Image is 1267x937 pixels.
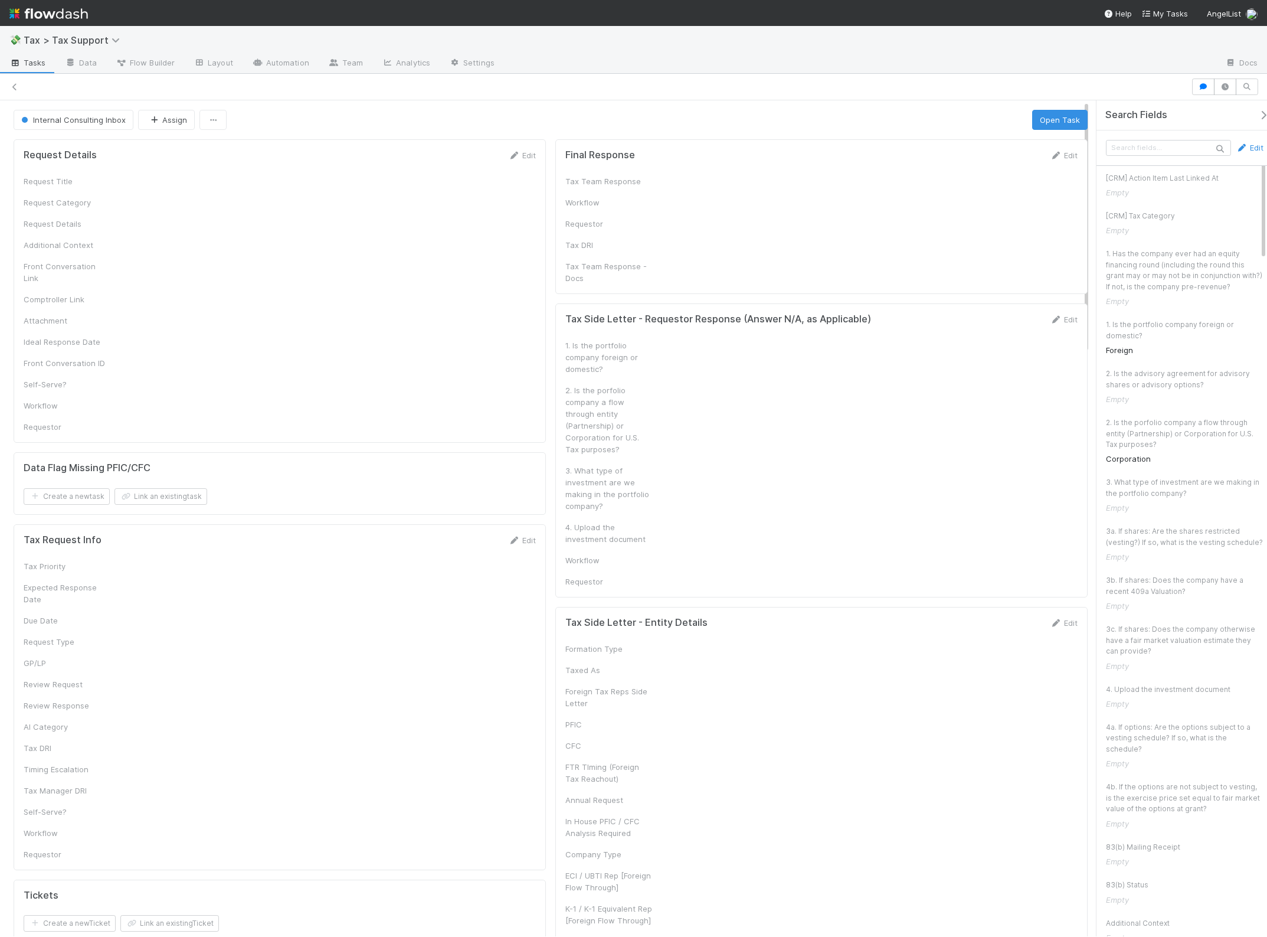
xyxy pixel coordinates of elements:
[24,534,102,546] h5: Tax Request Info
[24,827,112,839] div: Workflow
[1106,394,1129,404] span: Empty
[1106,211,1263,221] div: [CRM] Tax Category
[24,357,112,369] div: Front Conversation ID
[565,384,654,455] div: 2. Is the porfolio company a flow through entity (Partnership) or Corporation for U.S. Tax purposes?
[24,239,112,251] div: Additional Context
[24,678,112,690] div: Review Request
[1050,618,1078,628] a: Edit
[1246,8,1258,20] img: avatar_cc3a00d7-dd5c-4a2f-8d58-dd6545b20c0d.png
[114,488,207,505] button: Link an existingtask
[565,521,654,545] div: 4. Upload the investment document
[1106,368,1263,390] div: 2. Is the advisory agreement for advisory shares or advisory options?
[565,719,654,730] div: PFIC
[565,903,654,926] div: K-1 / K-1 Equivalent Rep [Foreign Flow Through]
[565,339,654,375] div: 1. Is the portfolio company foreign or domestic?
[184,54,243,73] a: Layout
[1106,526,1263,548] div: 3a. If shares: Are the shares restricted (vesting?) If so, what is the vesting schedule?
[1106,684,1263,695] div: 4. Upload the investment document
[24,378,112,390] div: Self-Serve?
[24,785,112,796] div: Tax Manager DRI
[565,197,654,208] div: Workflow
[24,806,112,818] div: Self-Serve?
[565,664,654,676] div: Taxed As
[24,488,110,505] button: Create a newtask
[565,218,654,230] div: Requestor
[565,870,654,893] div: ECI / UBTI Rep [Foreign Flow Through]
[24,848,112,860] div: Requestor
[319,54,372,73] a: Team
[1050,315,1078,324] a: Edit
[1106,552,1129,561] span: Empty
[106,54,184,73] a: Flow Builder
[55,54,106,73] a: Data
[9,4,88,24] img: logo-inverted-e16ddd16eac7371096b0.svg
[1106,503,1129,512] span: Empty
[1106,880,1263,890] div: 83(b) Status
[508,151,536,160] a: Edit
[24,218,112,230] div: Request Details
[1106,249,1263,292] div: 1. Has the company ever had an equity financing round (including the round this grant may or may ...
[9,57,46,68] span: Tasks
[24,890,58,902] h5: Tickets
[565,848,654,860] div: Company Type
[565,576,654,587] div: Requestor
[565,643,654,655] div: Formation Type
[440,54,504,73] a: Settings
[1106,895,1129,905] span: Empty
[243,54,319,73] a: Automation
[24,700,112,711] div: Review Response
[19,115,126,125] span: Internal Consulting Inbox
[1106,782,1263,814] div: 4b. If the options are not subject to vesting, is the exercise price set equal to fair market val...
[1106,226,1129,235] span: Empty
[24,336,112,348] div: Ideal Response Date
[1106,575,1263,597] div: 3b. If shares: Does the company have a recent 409a Valuation?
[565,740,654,752] div: CFC
[565,149,635,161] h5: Final Response
[565,554,654,566] div: Workflow
[565,260,654,284] div: Tax Team Response - Docs
[565,761,654,785] div: FTR TIming (Foreign Tax Reachout)
[1141,8,1188,19] a: My Tasks
[1106,477,1263,499] div: 3. What type of investment are we making in the portfolio company?
[1104,8,1132,19] div: Help
[565,685,654,709] div: Foreign Tax Reps Side Letter
[565,465,654,512] div: 3. What type of investment are we making in the portfolio company?
[24,582,112,605] div: Expected Response Date
[1106,624,1263,657] div: 3c. If shares: Does the company otherwise have a fair market valuation estimate they can provide?
[1106,661,1129,671] span: Empty
[1106,918,1263,929] div: Additional Context
[24,315,112,327] div: Attachment
[24,149,97,161] h5: Request Details
[24,615,112,626] div: Due Date
[1106,699,1129,709] span: Empty
[1106,452,1263,465] div: Corporation
[1106,140,1231,156] input: Search fields...
[24,421,112,433] div: Requestor
[1106,188,1129,197] span: Empty
[24,400,112,412] div: Workflow
[1106,722,1263,755] div: 4a. If options: Are the options subject to a vesting schedule? If so, what is the schedule?
[372,54,440,73] a: Analytics
[1207,9,1241,18] span: AngelList
[565,175,654,187] div: Tax Team Response
[1106,173,1263,184] div: [CRM] Action Item Last Linked At
[1141,9,1188,18] span: My Tasks
[24,34,126,46] span: Tax > Tax Support
[1236,142,1263,154] a: Edit
[1032,110,1088,130] button: Open Task
[24,175,112,187] div: Request Title
[565,815,654,839] div: In House PFIC / CFC Analysis Required
[120,915,219,932] button: Link an existingTicket
[565,314,871,325] h5: Tax Side Letter - Requestor Response (Answer N/A, as Applicable)
[14,110,133,130] button: Internal Consulting Inbox
[1216,54,1267,73] a: Docs
[1106,857,1129,866] span: Empty
[1106,842,1263,853] div: 83(b) Mailing Receipt
[508,536,536,545] a: Edit
[565,794,654,806] div: Annual Request
[24,742,112,754] div: Tax DRI
[1106,344,1263,357] div: Foreign
[24,197,112,208] div: Request Category
[565,239,654,251] div: Tax DRI
[24,657,112,669] div: GP/LP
